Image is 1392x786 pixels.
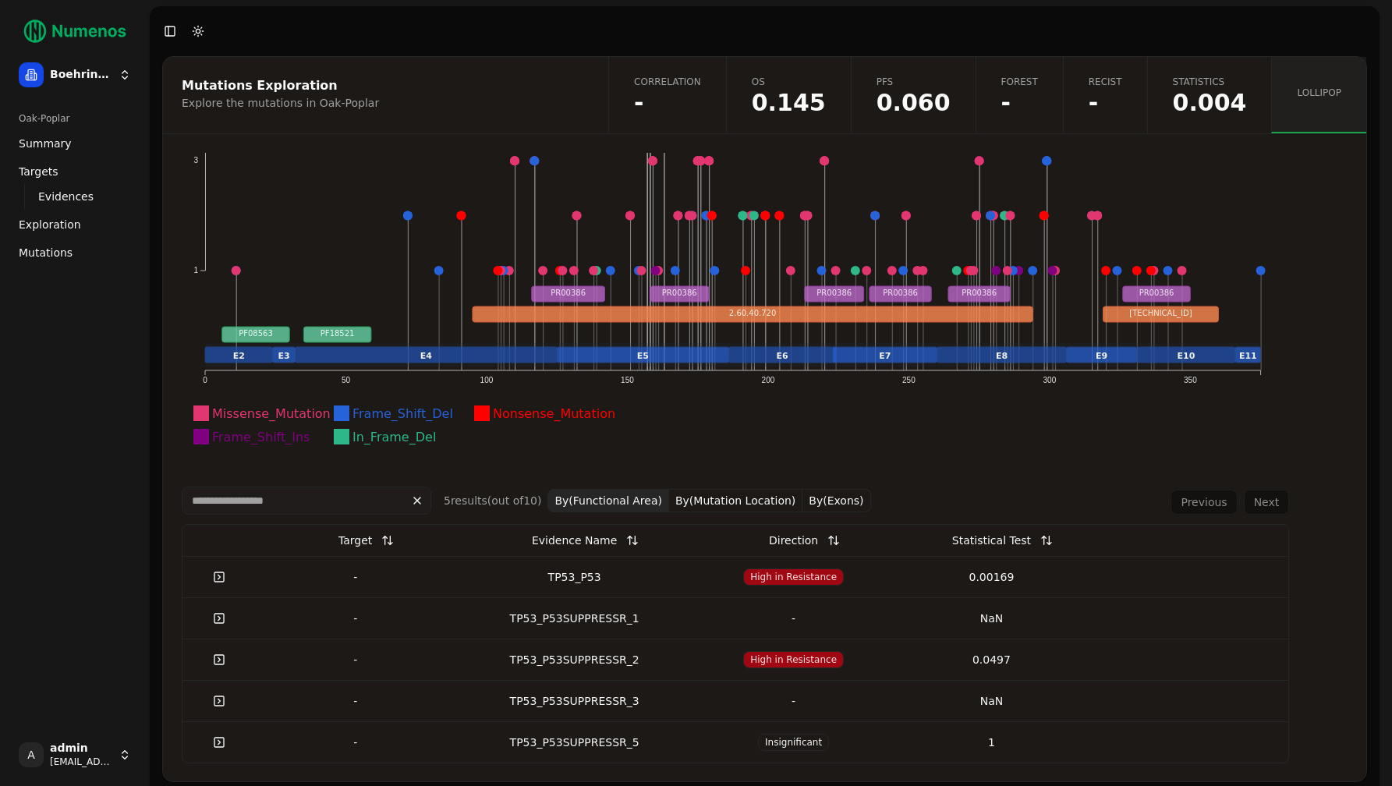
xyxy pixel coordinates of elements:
text: 200 [762,376,775,384]
span: NaN [1089,91,1122,115]
text: E10 [1178,351,1195,361]
text: E2 [233,351,245,361]
text: In_Frame_Del [352,430,436,445]
text: [TECHNICAL_ID] [1129,309,1192,318]
div: - [263,735,448,750]
a: Recist- [1063,57,1147,133]
a: Correlation- [608,57,726,133]
button: Boehringer Ingelheim [12,56,137,94]
text: 3 [193,156,198,165]
a: Targets [12,159,137,184]
text: 0 [203,376,207,384]
text: 300 [1043,376,1057,384]
span: 5 result s [444,494,487,507]
text: 100 [480,376,494,384]
span: NaN [1001,91,1038,115]
button: Toggle Dark Mode [187,20,209,42]
text: 2.60.40.720 [729,309,776,317]
text: E8 [996,351,1008,361]
text: PR00386 [962,289,997,297]
span: Mutations [19,245,73,260]
a: Mutations [12,240,137,265]
span: Insignificant [758,734,829,751]
span: Forest [1001,76,1038,88]
button: By(Mutation Location) [669,489,802,512]
div: 1 [899,735,1085,750]
span: - [634,91,701,115]
span: Targets [19,164,58,179]
img: Numenos [12,12,137,50]
div: 0.0497 [899,652,1085,667]
div: TP53_P53SUPPRESSR_5 [461,735,689,750]
span: 0.0595451526521349 [877,91,951,115]
text: PR00386 [551,289,586,297]
div: Oak-Poplar [12,106,137,131]
div: TP53_P53SUPPRESSR_3 [461,693,689,709]
a: Lollipop [1271,57,1366,133]
div: Explore the mutations in Oak-Poplar [182,95,585,111]
span: admin [50,742,112,756]
text: PR00386 [883,289,918,297]
text: Frame_Shift_Del [352,406,453,422]
text: 1 [193,266,198,274]
span: 0.144620105677524 [752,91,826,115]
button: By(Exons) [802,489,870,512]
button: Aadmin[EMAIL_ADDRESS] [12,736,137,774]
text: E7 [879,351,891,361]
text: E4 [420,351,433,361]
span: High in Resistance [743,651,844,668]
text: Missense_Mutation [212,406,331,422]
div: Target [338,526,372,554]
text: E11 [1239,351,1257,361]
div: - [263,611,448,626]
text: 150 [621,376,634,384]
text: PR00386 [816,289,852,297]
text: PR00386 [662,289,697,297]
span: High in Resistance [743,568,844,586]
a: PFS0.060 [851,57,976,133]
span: Recist [1089,76,1122,88]
span: PFS [877,76,951,88]
div: 0.00169 [899,569,1085,585]
span: Lollipop [1297,87,1341,99]
div: - [263,693,448,709]
span: Exploration [19,217,81,232]
div: Direction [769,526,818,554]
text: 350 [1184,376,1197,384]
div: NaN [899,693,1085,709]
span: Statistics [1173,76,1247,88]
a: Exploration [12,212,137,237]
text: 250 [902,376,916,384]
div: Statistical Test [952,526,1031,554]
span: Correlation [634,76,701,88]
div: - [701,611,887,626]
button: Toggle Sidebar [159,20,181,42]
span: (out of 10 ) [487,494,542,507]
div: - [263,569,448,585]
text: E6 [776,351,788,361]
a: Forest- [976,57,1063,133]
text: PR00386 [1139,289,1174,297]
text: E9 [1096,351,1107,361]
text: 50 [342,376,351,384]
text: PF18521 [321,329,355,338]
div: Mutations Exploration [182,80,585,92]
text: Nonsense_Mutation [493,406,615,422]
text: PF08563 [239,329,273,338]
a: Summary [12,131,137,156]
span: [EMAIL_ADDRESS] [50,756,112,768]
div: Evidence Name [532,526,617,554]
span: Boehringer Ingelheim [50,68,112,82]
text: E3 [278,351,289,361]
span: Summary [19,136,72,151]
text: Frame_Shift_Ins [212,430,310,445]
span: OS [752,76,826,88]
div: - [263,652,448,667]
div: TP53_P53 [461,569,689,585]
text: E5 [637,351,649,361]
span: A [19,742,44,767]
div: TP53_P53SUPPRESSR_1 [461,611,689,626]
a: Evidences [32,186,119,207]
span: Evidences [38,189,94,204]
a: OS0.145 [726,57,851,133]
